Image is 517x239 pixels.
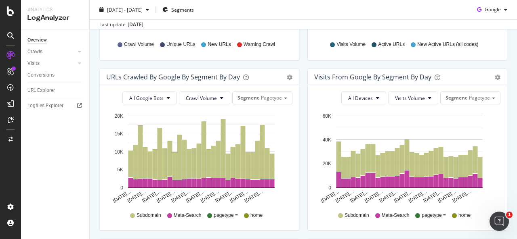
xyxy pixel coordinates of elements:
[171,6,194,13] span: Segments
[495,75,500,80] div: gear
[422,212,446,219] span: pagetype =
[474,3,511,16] button: Google
[395,95,425,102] span: Visits Volume
[27,36,47,44] div: Overview
[378,41,405,48] span: Active URLs
[382,212,410,219] span: Meta-Search
[348,95,373,102] span: All Devices
[124,41,154,48] span: Crawl Volume
[99,21,143,28] div: Last update
[237,94,259,101] span: Segment
[345,212,369,219] span: Subdomain
[323,113,331,119] text: 60K
[115,113,123,119] text: 20K
[159,3,197,16] button: Segments
[27,59,40,68] div: Visits
[27,102,84,110] a: Logfiles Explorer
[341,91,386,104] button: All Devices
[250,212,263,219] span: home
[106,73,240,81] div: URLs Crawled by Google By Segment By Day
[117,167,123,172] text: 5K
[27,86,84,95] a: URL Explorer
[27,86,55,95] div: URL Explorer
[314,73,431,81] div: Visits from Google By Segment By Day
[27,36,84,44] a: Overview
[314,111,498,204] svg: A chart.
[174,212,202,219] span: Meta-Search
[336,41,366,48] span: Visits Volume
[27,13,83,23] div: LogAnalyzer
[323,137,331,143] text: 40K
[137,212,161,219] span: Subdomain
[27,59,76,68] a: Visits
[27,71,84,79] a: Conversions
[128,21,143,28] div: [DATE]
[214,212,238,219] span: pagetype =
[115,149,123,155] text: 10K
[27,102,63,110] div: Logfiles Explorer
[107,6,143,13] span: [DATE] - [DATE]
[506,212,513,218] span: 1
[27,71,55,79] div: Conversions
[485,6,501,13] span: Google
[120,185,123,191] text: 0
[27,48,76,56] a: Crawls
[287,75,292,80] div: gear
[417,41,478,48] span: New Active URLs (all codes)
[244,41,275,48] span: Warning Crawl
[261,94,282,101] span: Pagetype
[122,91,177,104] button: All Google Bots
[129,95,164,102] span: All Google Bots
[458,212,471,219] span: home
[388,91,438,104] button: Visits Volume
[179,91,230,104] button: Crawl Volume
[106,111,290,204] svg: A chart.
[27,48,42,56] div: Crawls
[186,95,217,102] span: Crawl Volume
[323,161,331,167] text: 20K
[490,212,509,231] iframe: Intercom live chat
[328,185,331,191] text: 0
[469,94,490,101] span: Pagetype
[115,131,123,137] text: 15K
[96,3,152,16] button: [DATE] - [DATE]
[27,6,83,13] div: Analytics
[446,94,467,101] span: Segment
[208,41,231,48] span: New URLs
[166,41,195,48] span: Unique URLs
